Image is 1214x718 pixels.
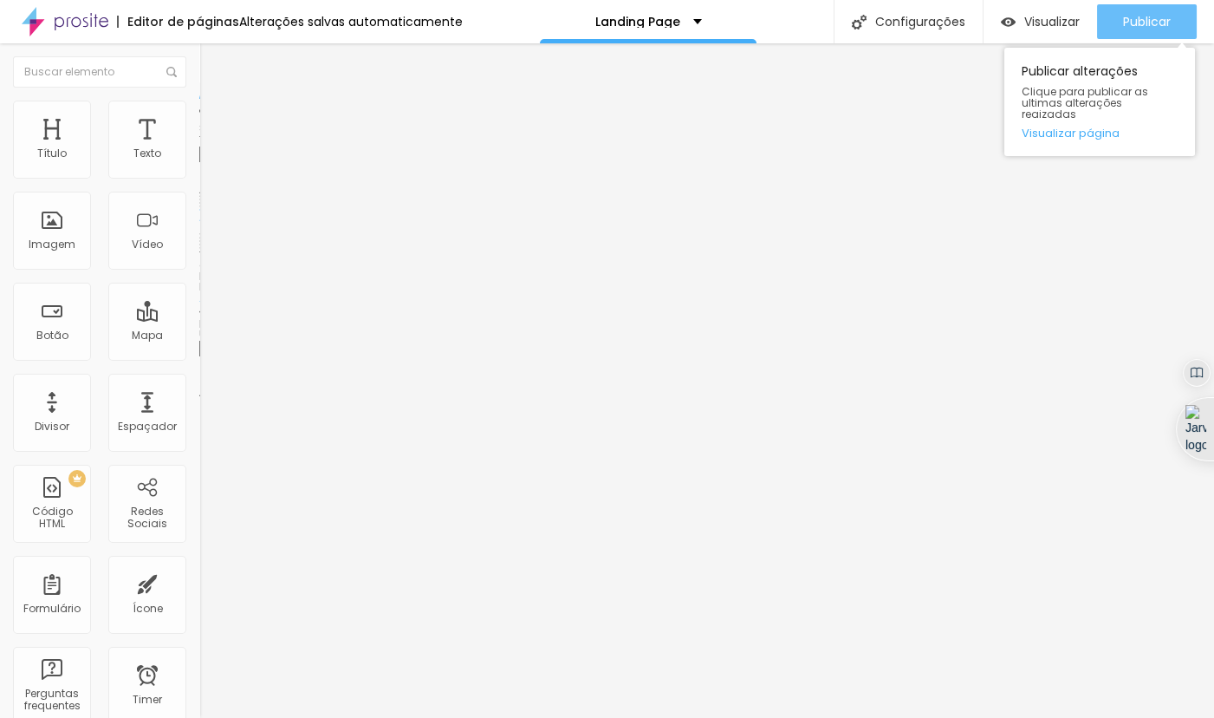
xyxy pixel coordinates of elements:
[23,603,81,615] div: Formulário
[1004,48,1195,156] div: Publicar alterações
[1001,15,1016,29] img: view-1.svg
[984,4,1097,39] button: Visualizar
[35,421,69,433] div: Divisor
[113,506,181,531] div: Redes Sociais
[852,15,867,29] img: Icone
[118,421,177,433] div: Espaçador
[595,16,680,28] p: Landing Page
[1022,86,1178,121] span: Clique para publicar as ultimas alterações reaizadas
[132,238,163,251] div: Vídeo
[199,43,1214,718] iframe: Editor
[133,694,162,706] div: Timer
[1024,15,1080,29] span: Visualizar
[166,67,177,77] img: Icone
[239,16,463,28] div: Alterações salvas automaticamente
[1123,15,1171,29] span: Publicar
[17,506,86,531] div: Código HTML
[132,330,163,342] div: Mapa
[29,238,75,251] div: Imagem
[37,147,67,160] div: Título
[133,603,163,615] div: Ícone
[13,56,186,88] input: Buscar elemento
[1022,127,1178,139] a: Visualizar página
[1097,4,1197,39] button: Publicar
[36,330,68,342] div: Botão
[133,147,161,160] div: Texto
[117,16,239,28] div: Editor de páginas
[17,688,86,713] div: Perguntas frequentes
